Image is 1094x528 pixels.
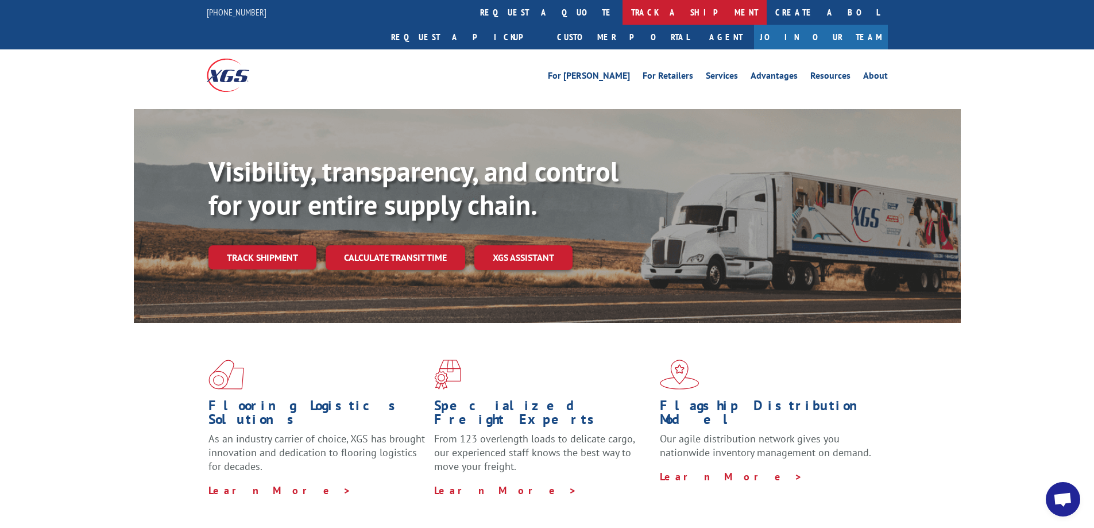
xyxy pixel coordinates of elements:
a: XGS ASSISTANT [474,245,573,270]
p: From 123 overlength loads to delicate cargo, our experienced staff knows the best way to move you... [434,432,651,483]
a: For [PERSON_NAME] [548,71,630,84]
img: xgs-icon-focused-on-flooring-red [434,360,461,390]
div: Open chat [1046,482,1080,517]
a: Advantages [751,71,798,84]
a: Agent [698,25,754,49]
img: xgs-icon-flagship-distribution-model-red [660,360,699,390]
a: Learn More > [660,470,803,483]
a: Learn More > [434,484,577,497]
h1: Flooring Logistics Solutions [208,399,426,432]
span: As an industry carrier of choice, XGS has brought innovation and dedication to flooring logistics... [208,432,425,473]
a: About [863,71,888,84]
a: Request a pickup [382,25,548,49]
span: Our agile distribution network gives you nationwide inventory management on demand. [660,432,871,459]
h1: Flagship Distribution Model [660,399,877,432]
a: [PHONE_NUMBER] [207,6,266,18]
h1: Specialized Freight Experts [434,399,651,432]
b: Visibility, transparency, and control for your entire supply chain. [208,153,618,222]
a: Join Our Team [754,25,888,49]
img: xgs-icon-total-supply-chain-intelligence-red [208,360,244,390]
a: Calculate transit time [326,245,465,270]
a: Customer Portal [548,25,698,49]
a: Learn More > [208,484,351,497]
a: Resources [810,71,851,84]
a: Services [706,71,738,84]
a: Track shipment [208,245,316,269]
a: For Retailers [643,71,693,84]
